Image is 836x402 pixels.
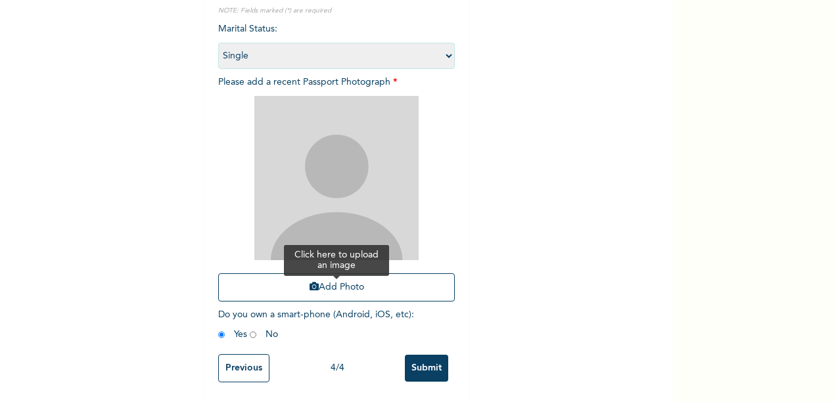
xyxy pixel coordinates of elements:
span: Marital Status : [218,24,455,60]
img: Crop [254,96,419,260]
input: Previous [218,354,269,382]
p: NOTE: Fields marked (*) are required [218,6,455,16]
span: Do you own a smart-phone (Android, iOS, etc) : Yes No [218,310,414,339]
span: Please add a recent Passport Photograph [218,78,455,308]
div: 4 / 4 [269,361,405,375]
button: Add Photo [218,273,455,301]
input: Submit [405,355,448,382]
